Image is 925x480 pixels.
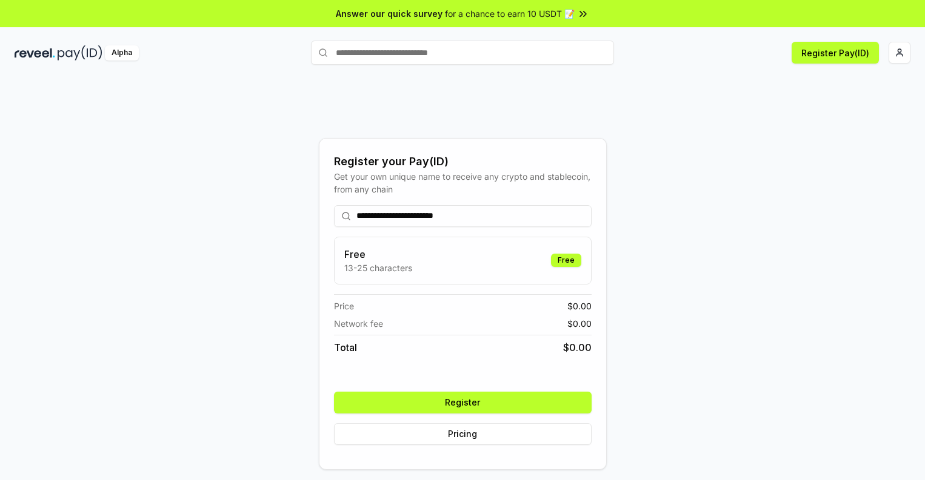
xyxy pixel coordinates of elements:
[344,261,412,274] p: 13-25 characters
[334,423,592,445] button: Pricing
[334,317,383,330] span: Network fee
[336,7,442,20] span: Answer our quick survey
[445,7,575,20] span: for a chance to earn 10 USDT 📝
[563,340,592,355] span: $ 0.00
[551,254,581,267] div: Free
[792,42,879,64] button: Register Pay(ID)
[567,317,592,330] span: $ 0.00
[58,45,102,61] img: pay_id
[567,300,592,312] span: $ 0.00
[334,340,357,355] span: Total
[105,45,139,61] div: Alpha
[334,300,354,312] span: Price
[334,153,592,170] div: Register your Pay(ID)
[334,392,592,413] button: Register
[334,170,592,196] div: Get your own unique name to receive any crypto and stablecoin, from any chain
[15,45,55,61] img: reveel_dark
[344,247,412,261] h3: Free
